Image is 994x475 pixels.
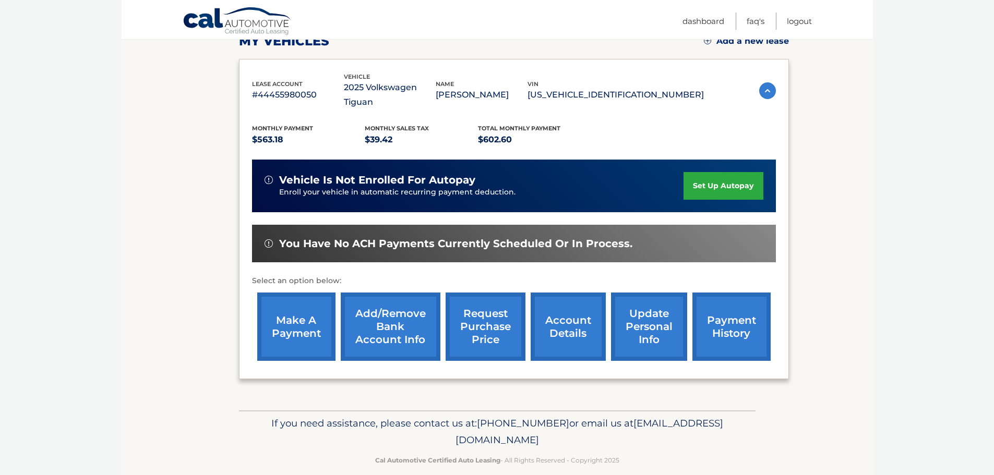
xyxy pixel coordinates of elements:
[239,33,329,49] h2: my vehicles
[279,187,684,198] p: Enroll your vehicle in automatic recurring payment deduction.
[252,275,776,287] p: Select an option below:
[341,293,440,361] a: Add/Remove bank account info
[528,88,704,102] p: [US_VEHICLE_IDENTIFICATION_NUMBER]
[446,293,525,361] a: request purchase price
[611,293,687,361] a: update personal info
[528,80,538,88] span: vin
[365,125,429,132] span: Monthly sales Tax
[531,293,606,361] a: account details
[257,293,336,361] a: make a payment
[478,125,560,132] span: Total Monthly Payment
[456,417,723,446] span: [EMAIL_ADDRESS][DOMAIN_NAME]
[365,132,478,147] p: $39.42
[279,237,632,250] span: You have no ACH payments currently scheduled or in process.
[704,37,711,44] img: add.svg
[477,417,569,429] span: [PHONE_NUMBER]
[787,13,812,30] a: Logout
[246,415,749,448] p: If you need assistance, please contact us at: or email us at
[344,73,370,80] span: vehicle
[252,132,365,147] p: $563.18
[265,239,273,248] img: alert-white.svg
[252,125,313,132] span: Monthly Payment
[252,80,303,88] span: lease account
[478,132,591,147] p: $602.60
[246,455,749,466] p: - All Rights Reserved - Copyright 2025
[344,80,436,109] p: 2025 Volkswagen Tiguan
[704,36,789,46] a: Add a new lease
[279,174,475,187] span: vehicle is not enrolled for autopay
[747,13,764,30] a: FAQ's
[375,456,500,464] strong: Cal Automotive Certified Auto Leasing
[682,13,724,30] a: Dashboard
[265,176,273,184] img: alert-white.svg
[183,7,292,37] a: Cal Automotive
[252,88,344,102] p: #44455980050
[436,88,528,102] p: [PERSON_NAME]
[684,172,763,200] a: set up autopay
[692,293,771,361] a: payment history
[759,82,776,99] img: accordion-active.svg
[436,80,454,88] span: name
